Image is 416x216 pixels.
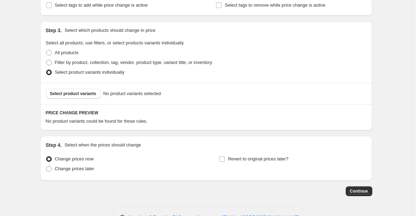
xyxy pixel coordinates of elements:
h2: Step 3. [46,27,62,34]
span: Revert to original prices later? [228,156,288,161]
span: Continue [350,188,368,194]
span: Select product variants individually [55,70,124,75]
span: No product variants could be found for those rules. [46,118,148,124]
span: Select tags to add while price change is active [55,2,148,8]
button: Select product variants [46,89,101,99]
span: No product variants selected [103,90,161,97]
h2: Step 4. [46,142,62,149]
span: All products [55,50,79,55]
span: Select all products, use filters, or select products variants individually [46,40,184,45]
span: Filter by product, collection, tag, vendor, product type, variant title, or inventory [55,60,212,65]
span: Select tags to remove while price change is active [225,2,325,8]
button: Continue [346,186,372,196]
span: Select product variants [50,91,96,96]
span: Change prices later [55,166,94,171]
p: Select when the prices should change [64,142,141,149]
p: Select which products should change in price [64,27,155,34]
h6: PRICE CHANGE PREVIEW [46,110,367,116]
span: Change prices now [55,156,94,161]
